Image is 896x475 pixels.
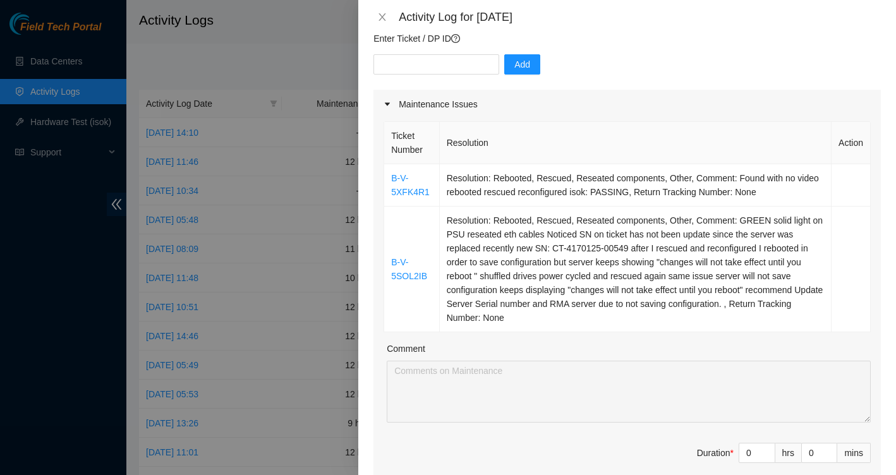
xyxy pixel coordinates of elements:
[384,100,391,108] span: caret-right
[399,10,881,24] div: Activity Log for [DATE]
[440,122,832,164] th: Resolution
[775,443,802,463] div: hrs
[373,32,881,45] p: Enter Ticket / DP ID
[832,122,871,164] th: Action
[514,57,530,71] span: Add
[387,361,871,423] textarea: Comment
[377,12,387,22] span: close
[384,122,440,164] th: Ticket Number
[837,443,871,463] div: mins
[391,257,427,281] a: B-V-5SOL2IB
[373,11,391,23] button: Close
[440,164,832,207] td: Resolution: Rebooted, Rescued, Reseated components, Other, Comment: Found with no video rebooted ...
[373,90,881,119] div: Maintenance Issues
[504,54,540,75] button: Add
[451,34,460,43] span: question-circle
[697,446,734,460] div: Duration
[387,342,425,356] label: Comment
[440,207,832,332] td: Resolution: Rebooted, Rescued, Reseated components, Other, Comment: GREEN solid light on PSU rese...
[391,173,430,197] a: B-V-5XFK4R1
